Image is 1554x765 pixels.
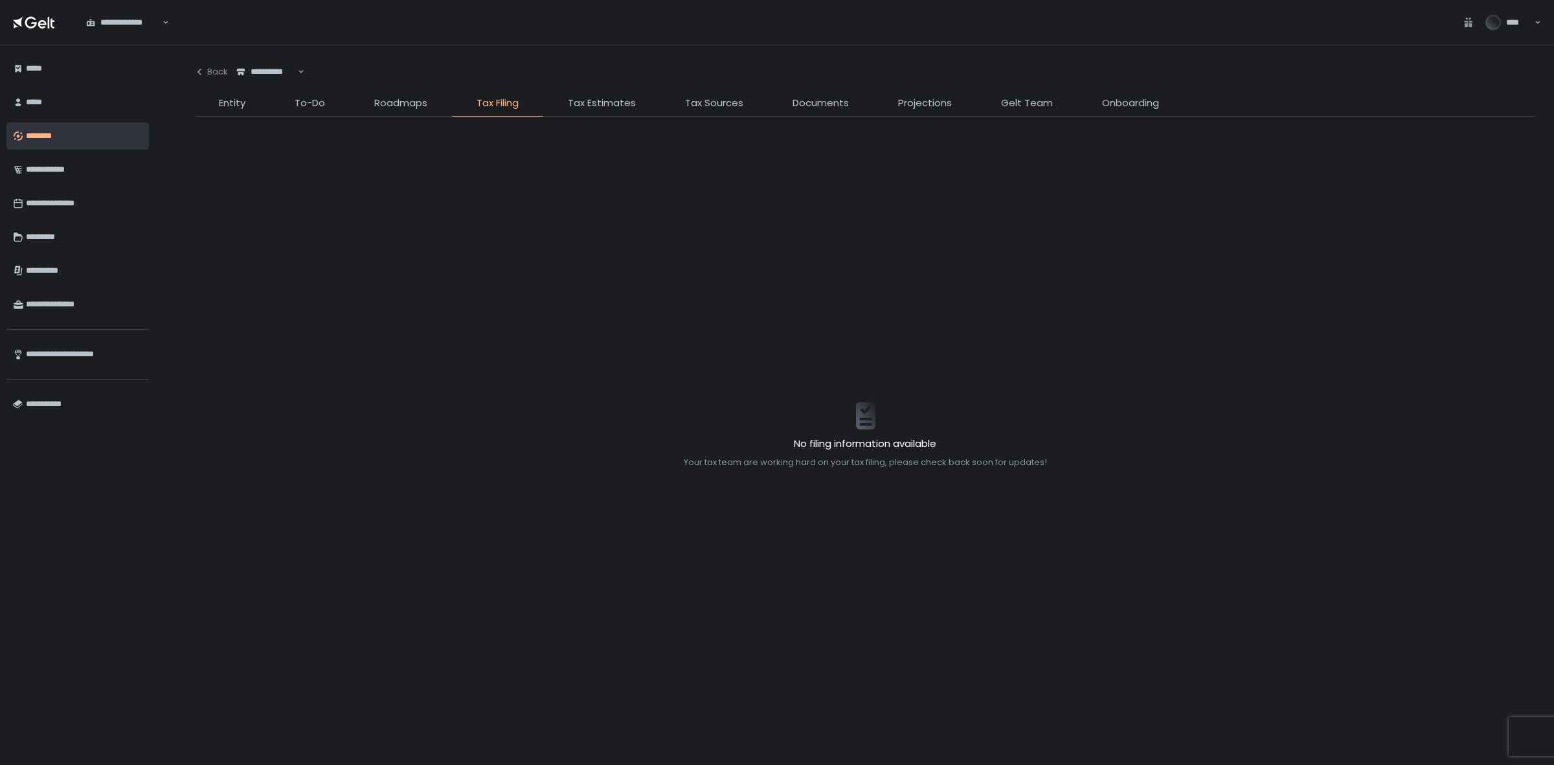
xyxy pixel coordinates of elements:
[194,66,228,78] div: Back
[684,437,1047,451] h2: No filing information available
[793,96,849,111] span: Documents
[1102,96,1159,111] span: Onboarding
[296,65,297,78] input: Search for option
[898,96,952,111] span: Projections
[685,96,743,111] span: Tax Sources
[228,58,304,86] div: Search for option
[684,457,1047,468] div: Your tax team are working hard on your tax filing, please check back soon for updates!
[160,16,161,29] input: Search for option
[1001,96,1053,111] span: Gelt Team
[477,96,519,111] span: Tax Filing
[219,96,245,111] span: Entity
[194,58,228,86] button: Back
[295,96,325,111] span: To-Do
[568,96,636,111] span: Tax Estimates
[78,8,169,36] div: Search for option
[374,96,427,111] span: Roadmaps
